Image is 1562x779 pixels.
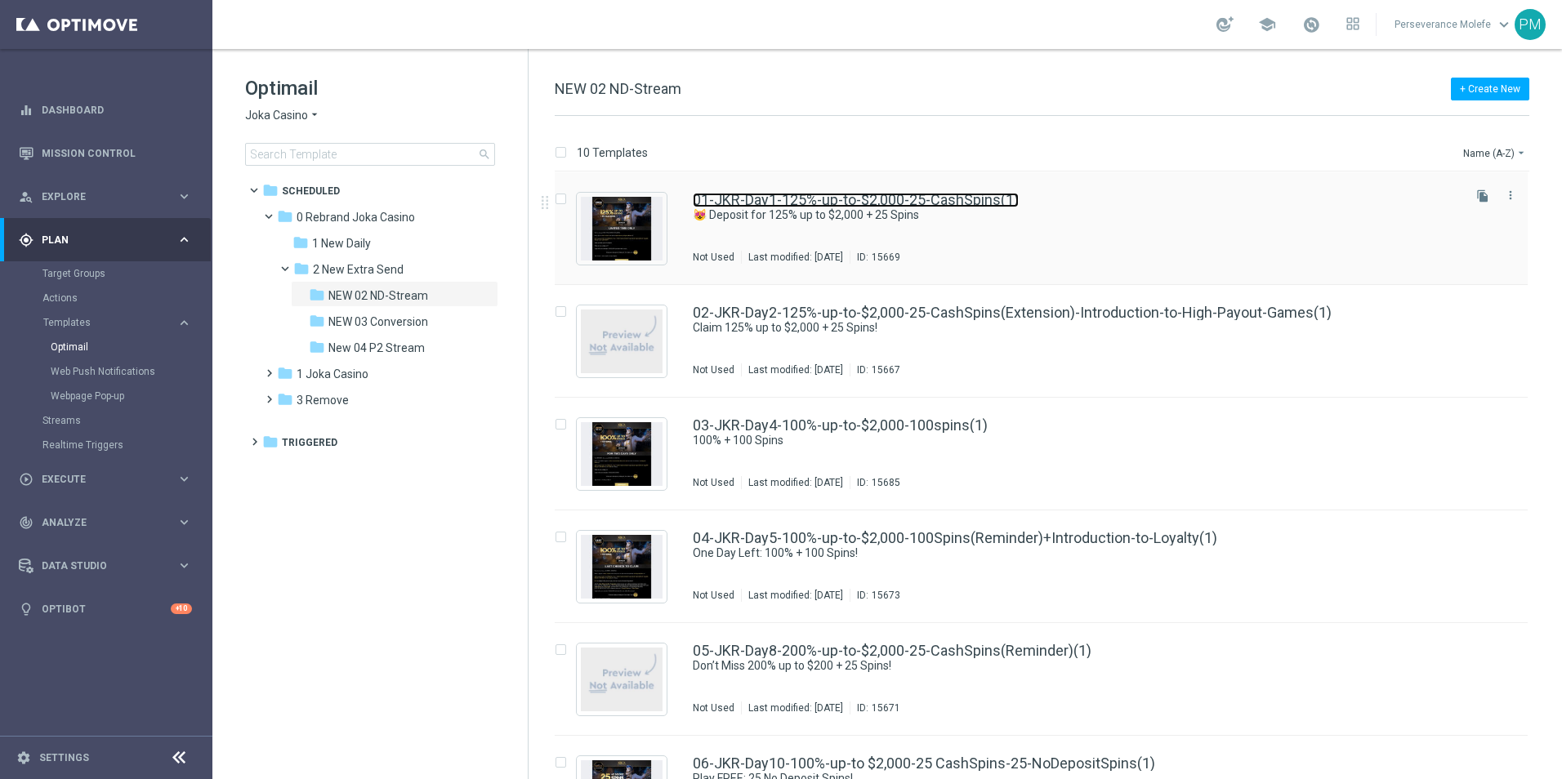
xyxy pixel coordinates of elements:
[18,473,193,486] button: play_circle_outline Execute keyboard_arrow_right
[555,80,681,97] span: NEW 02 ND-Stream
[19,189,176,204] div: Explore
[18,559,193,572] button: Data Studio keyboard_arrow_right
[19,587,192,630] div: Optibot
[742,363,850,376] div: Last modified: [DATE]
[581,309,663,373] img: noPreview.jpg
[693,305,1332,320] a: 02-JKR-Day2-125%-up-to-$2,000-25-CashSpins(Extension)-Introduction-to-High-Payout-Games(1)
[42,408,211,433] div: Streams
[176,558,192,573] i: keyboard_arrow_right
[43,318,160,327] span: Templates
[19,233,176,247] div: Plan
[282,184,340,198] span: Scheduled
[328,314,428,329] span: NEW 03 Conversion
[1515,146,1528,159] i: arrow_drop_down
[538,285,1559,398] div: Press SPACE to select this row.
[176,232,192,247] i: keyboard_arrow_right
[297,367,368,381] span: 1 Joka Casino
[245,108,308,123] span: Joka Casino
[262,182,279,198] i: folder
[18,603,193,616] button: lightbulb Optibot +10
[19,472,176,487] div: Execute
[18,234,193,247] button: gps_fixed Plan keyboard_arrow_right
[262,434,279,450] i: folder
[1451,78,1529,100] button: + Create New
[282,435,337,450] span: Triggered
[581,197,663,260] img: 15669.jpeg
[18,190,193,203] button: person_search Explore keyboard_arrow_right
[1472,185,1493,207] button: file_copy
[538,623,1559,736] div: Press SPACE to select this row.
[1515,9,1546,40] div: PM
[43,318,176,327] div: Templates
[18,147,193,160] div: Mission Control
[171,603,192,614] div: +10
[51,365,170,378] a: Web Push Notifications
[19,515,33,530] i: track_changes
[850,476,900,489] div: ID:
[478,148,491,161] span: search
[51,384,211,408] div: Webpage Pop-up
[42,292,170,305] a: Actions
[1504,189,1517,202] i: more_vert
[42,192,176,202] span: Explore
[42,433,211,457] div: Realtime Triggers
[19,515,176,530] div: Analyze
[19,472,33,487] i: play_circle_outline
[176,514,192,530] i: keyboard_arrow_right
[872,701,900,714] div: 15671
[176,471,192,487] i: keyboard_arrow_right
[51,389,170,403] a: Webpage Pop-up
[1393,12,1515,37] a: Perseverance Molefekeyboard_arrow_down
[693,756,1155,771] a: 06-JKR-Day10-100%-up-to $2,000-25 CashSpins-25-NoDepositSpins(1)
[39,753,89,763] a: Settings
[42,261,211,286] div: Target Groups
[581,422,663,486] img: 15685.jpeg
[850,701,900,714] div: ID:
[1258,16,1276,33] span: school
[42,518,176,527] span: Analyze
[19,602,33,617] i: lightbulb
[42,316,193,329] button: Templates keyboard_arrow_right
[693,701,734,714] div: Not Used
[18,104,193,117] button: equalizer Dashboard
[19,559,176,573] div: Data Studio
[538,398,1559,510] div: Press SPACE to select this row.
[581,648,663,711] img: noPreview.jpg
[328,288,428,303] span: NEW 02 ND-Stream
[42,474,176,484] span: Execute
[312,236,371,251] span: 1 New Daily
[293,260,310,277] i: folder
[693,418,988,433] a: 03-JKR-Day4-100%-up-to-$2,000-100spins(1)
[693,433,1421,448] a: 100% + 100 Spins
[176,189,192,204] i: keyboard_arrow_right
[581,535,663,599] img: 15673.jpeg
[693,531,1217,545] a: 04-JKR-Day5-100%-up-to-$2,000-100Spins(Reminder)+Introduction-to-Loyalty(1)
[51,335,211,359] div: Optimail
[277,365,293,381] i: folder
[693,207,1421,223] a: 😻 Deposit for 125% up to $2,000 + 25 Spins
[18,516,193,529] button: track_changes Analyze keyboard_arrow_right
[245,143,495,166] input: Search Template
[309,313,325,329] i: folder
[872,363,900,376] div: 15667
[42,310,211,408] div: Templates
[693,643,1091,658] a: 05-JKR-Day8-200%-up-to-$2,000-25-CashSpins(Reminder)(1)
[245,75,495,101] h1: Optimail
[19,189,33,204] i: person_search
[19,131,192,175] div: Mission Control
[693,545,1459,561] div: One Day Left: 100% + 100 Spins!
[538,172,1559,285] div: Press SPACE to select this row.
[42,88,192,131] a: Dashboard
[51,359,211,384] div: Web Push Notifications
[42,414,170,427] a: Streams
[850,363,900,376] div: ID:
[538,510,1559,623] div: Press SPACE to select this row.
[16,750,31,765] i: settings
[42,235,176,245] span: Plan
